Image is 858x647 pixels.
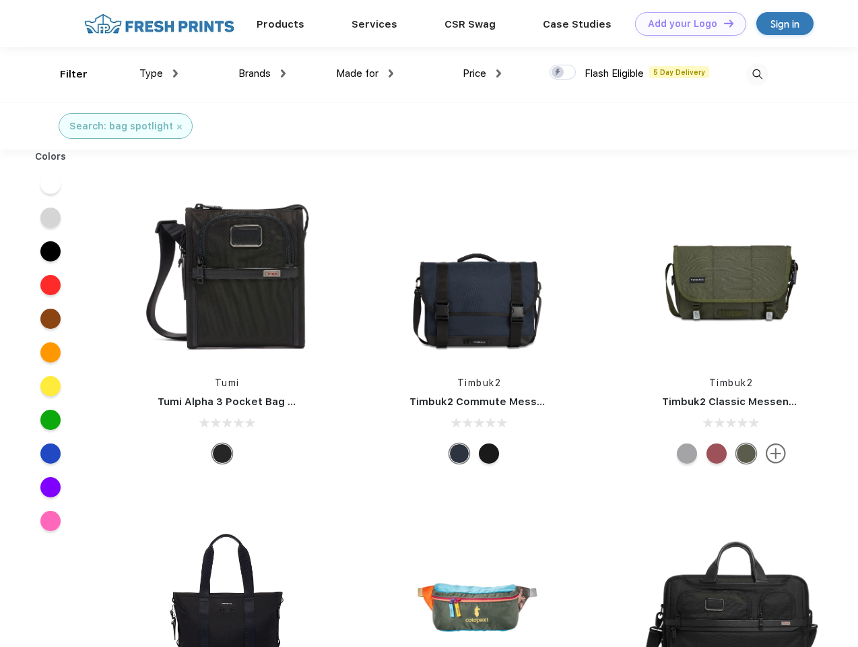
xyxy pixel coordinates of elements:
span: Type [139,67,163,80]
div: Search: bag spotlight [69,119,173,133]
img: filter_cancel.svg [177,125,182,129]
div: Filter [60,67,88,82]
img: fo%20logo%202.webp [80,12,238,36]
span: Made for [336,67,378,80]
img: dropdown.png [173,69,178,78]
img: DT [724,20,733,27]
a: Timbuk2 Commute Messenger Bag [409,396,590,408]
div: Sign in [770,16,799,32]
img: more.svg [766,443,786,464]
div: Black [212,443,232,464]
a: Products [257,18,304,30]
img: dropdown.png [389,69,393,78]
div: Eco Collegiate Red [706,443,727,464]
span: Flash Eligible [585,67,644,80]
img: func=resize&h=266 [642,183,821,363]
a: Sign in [756,12,814,35]
span: 5 Day Delivery [649,66,709,78]
div: Eco Black [479,443,499,464]
span: Price [463,67,486,80]
a: Tumi Alpha 3 Pocket Bag Small [158,396,315,408]
div: Eco Army [736,443,756,464]
a: Timbuk2 Classic Messenger Bag [662,396,829,408]
div: Colors [25,150,77,164]
img: func=resize&h=266 [389,183,568,363]
a: Timbuk2 [709,377,754,388]
img: desktop_search.svg [746,63,768,86]
div: Add your Logo [648,18,717,30]
img: func=resize&h=266 [137,183,317,363]
div: Eco Rind Pop [677,443,697,464]
img: dropdown.png [281,69,286,78]
a: Tumi [215,377,240,388]
div: Eco Nautical [449,443,469,464]
span: Brands [238,67,271,80]
a: Timbuk2 [457,377,502,388]
img: dropdown.png [496,69,501,78]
